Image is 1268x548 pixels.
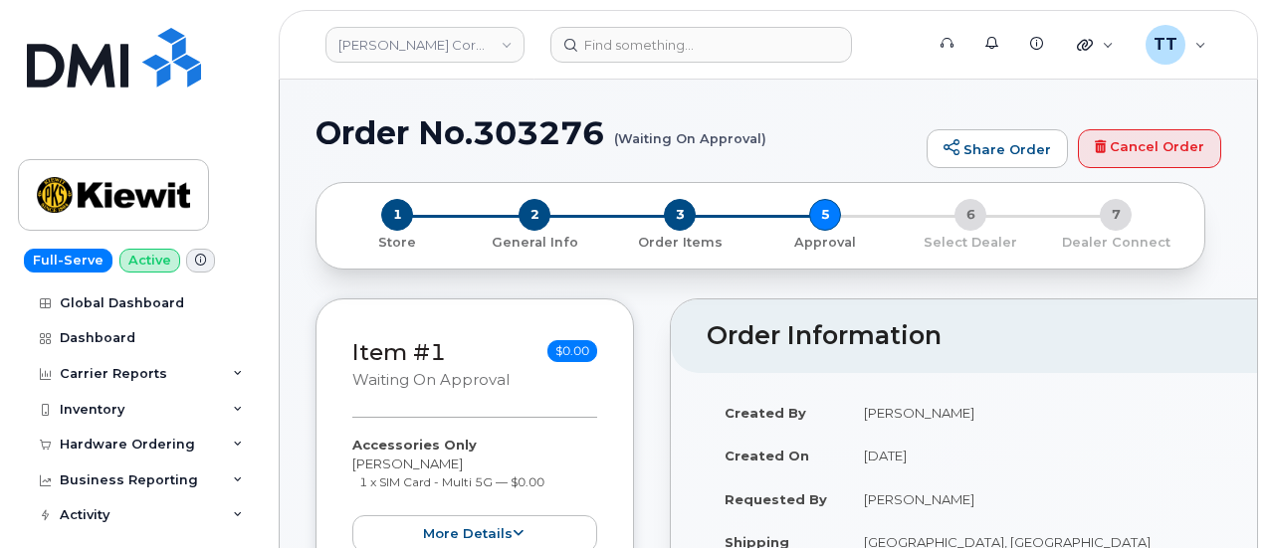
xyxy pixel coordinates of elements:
small: 1 x SIM Card - Multi 5G — $0.00 [359,474,544,489]
a: 2 General Info [462,231,607,252]
a: 3 Order Items [607,231,752,252]
a: Item #1 [352,338,446,366]
p: General Info [470,234,599,252]
span: $0.00 [547,340,597,362]
strong: Accessories Only [352,437,477,453]
a: Share Order [927,129,1068,169]
span: 1 [381,199,413,231]
strong: Created On [725,448,809,463]
strong: Created By [725,405,806,421]
strong: Requested By [725,491,827,507]
p: Store [340,234,454,252]
small: Waiting On Approval [352,371,510,389]
span: 3 [664,199,696,231]
a: 1 Store [332,231,462,252]
p: Order Items [615,234,744,252]
a: Cancel Order [1078,129,1221,169]
span: 2 [519,199,550,231]
h1: Order No.303276 [316,115,917,150]
small: (Waiting On Approval) [614,115,766,146]
iframe: Messenger Launcher [1181,461,1253,533]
